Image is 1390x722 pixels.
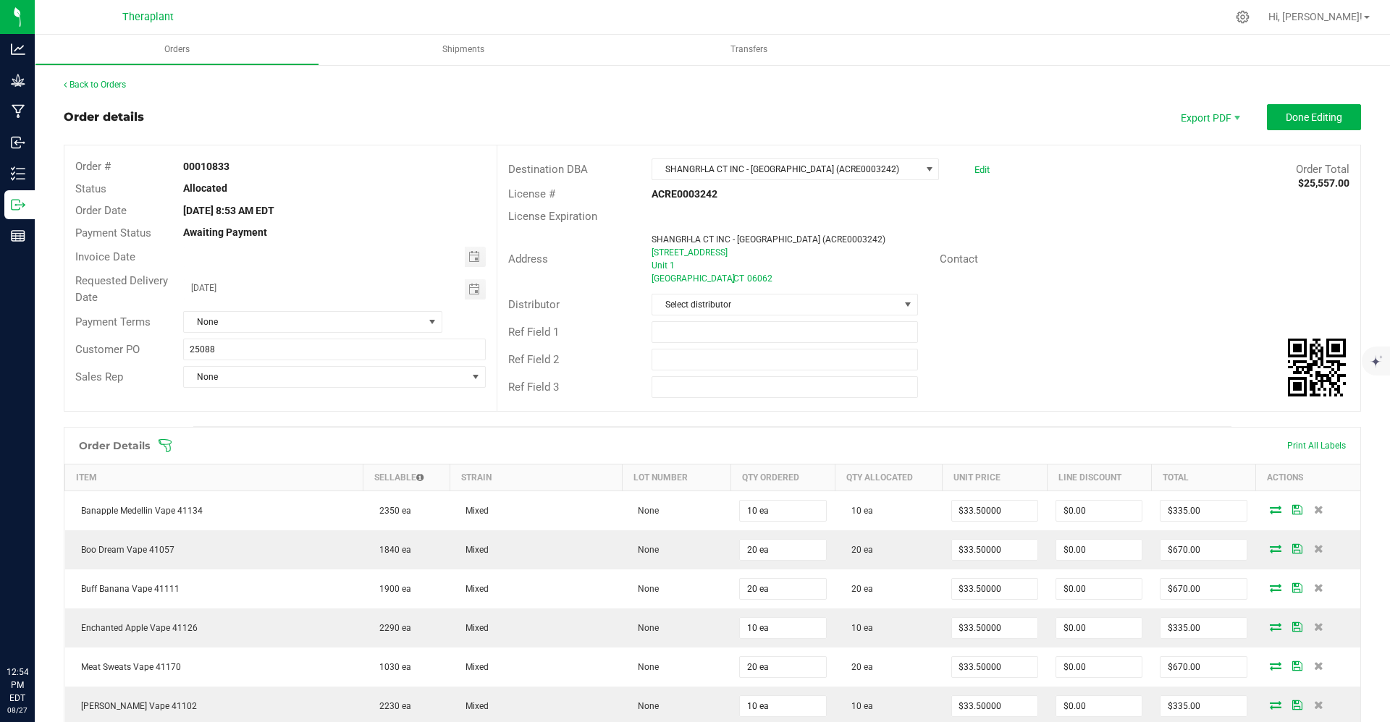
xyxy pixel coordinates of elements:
span: Ref Field 2 [508,353,559,366]
th: Item [65,464,363,491]
span: None [631,506,659,516]
span: Buff Banana Vape 41111 [74,584,180,594]
button: Done Editing [1267,104,1361,130]
strong: $25,557.00 [1298,177,1349,189]
input: 0 [952,618,1037,638]
th: Actions [1256,464,1360,491]
span: Delete Order Detail [1308,505,1330,514]
span: Order Date [75,204,127,217]
input: 0 [1161,501,1246,521]
span: Status [75,182,106,195]
strong: Awaiting Payment [183,226,267,238]
span: License Expiration [508,210,597,223]
input: 0 [1056,501,1142,521]
span: Save Order Detail [1286,583,1308,592]
span: SHANGRI-LA CT INC - [GEOGRAPHIC_DATA] (ACRE0003242) [652,159,920,179]
span: Delete Order Detail [1308,583,1330,592]
span: 10 ea [844,701,873,711]
p: 12:54 PM EDT [7,666,28,705]
span: Orders [145,43,209,56]
span: Requested Delivery Date [75,274,168,304]
span: Address [508,252,548,266]
span: Delete Order Detail [1308,661,1330,670]
span: Ref Field 1 [508,326,559,339]
th: Line Discount [1047,464,1151,491]
strong: 00010833 [183,161,229,172]
span: SHANGRI-LA CT INC - [GEOGRAPHIC_DATA] (ACRE0003242) [652,234,885,245]
span: Order Total [1296,163,1349,176]
li: Export PDF [1166,104,1252,130]
span: Delete Order Detail [1308,622,1330,631]
input: 0 [1161,657,1246,677]
input: 0 [952,579,1037,599]
strong: ACRE0003242 [652,188,717,200]
span: 20 ea [844,545,873,555]
span: Transfers [711,43,787,56]
span: Destination DBA [508,163,588,176]
span: Toggle calendar [465,247,486,267]
span: Delete Order Detail [1308,544,1330,553]
inline-svg: Outbound [11,198,25,212]
span: Distributor [508,298,560,311]
span: Unit 1 [652,260,675,271]
span: 2350 ea [372,506,411,516]
span: Ref Field 3 [508,381,559,394]
inline-svg: Manufacturing [11,104,25,119]
span: Shipments [423,43,504,56]
span: Boo Dream Vape 41057 [74,545,174,555]
input: 0 [740,540,825,560]
inline-svg: Inventory [11,166,25,181]
span: Mixed [458,662,489,672]
span: 1840 ea [372,545,411,555]
span: Theraplant [122,11,174,23]
th: Qty Allocated [835,464,943,491]
span: None [184,312,424,332]
span: Select distributor [652,294,898,315]
th: Lot Number [622,464,730,491]
inline-svg: Analytics [11,42,25,56]
span: Meat Sweats Vape 41170 [74,662,181,672]
iframe: Resource center [14,606,58,650]
inline-svg: Inbound [11,135,25,150]
span: CT [733,273,744,284]
span: [GEOGRAPHIC_DATA] [652,273,735,284]
inline-svg: Reports [11,229,25,243]
input: 0 [1161,696,1246,716]
th: Qty Ordered [730,464,835,491]
span: 20 ea [844,662,873,672]
input: 0 [740,501,825,521]
th: Sellable [363,464,450,491]
span: Enchanted Apple Vape 41126 [74,623,198,633]
span: None [631,701,659,711]
span: Contact [940,252,978,266]
inline-svg: Grow [11,73,25,88]
span: Mixed [458,506,489,516]
input: 0 [740,579,825,599]
p: 08/27 [7,705,28,715]
a: Edit [974,164,990,175]
span: Save Order Detail [1286,661,1308,670]
input: 0 [1056,540,1142,560]
span: , [732,273,733,284]
span: 10 ea [844,506,873,516]
qrcode: 00010833 [1288,339,1346,396]
input: 0 [952,696,1037,716]
span: Order # [75,160,111,173]
img: Scan me! [1288,339,1346,396]
span: [STREET_ADDRESS] [652,247,728,258]
span: Customer PO [75,343,140,356]
input: 0 [1056,579,1142,599]
input: 0 [740,657,825,677]
span: Save Order Detail [1286,544,1308,553]
a: Orders [35,35,319,65]
strong: Allocated [183,182,227,194]
strong: [DATE] 8:53 AM EDT [183,205,274,216]
input: 0 [1056,618,1142,638]
span: Toggle calendar [465,279,486,300]
th: Total [1151,464,1255,491]
input: 0 [1056,696,1142,716]
a: Shipments [321,35,605,65]
span: Mixed [458,545,489,555]
span: None [631,662,659,672]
